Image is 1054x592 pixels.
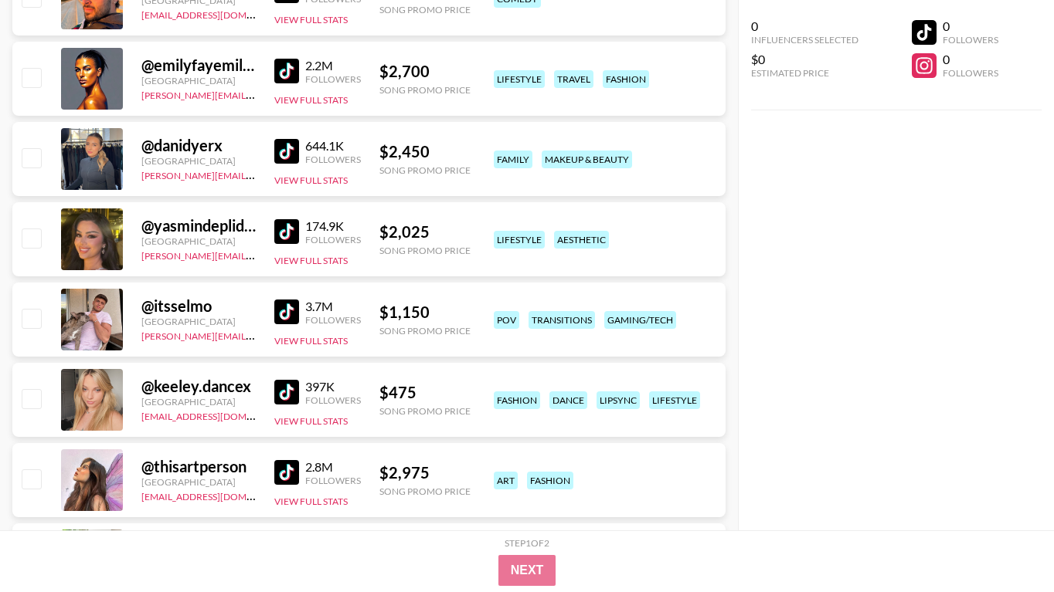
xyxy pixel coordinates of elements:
[305,379,361,394] div: 397K
[943,52,998,67] div: 0
[305,314,361,326] div: Followers
[141,56,256,75] div: @ emilyfayemiller
[274,460,299,485] img: TikTok
[305,58,361,73] div: 2.2M
[141,408,297,422] a: [EMAIL_ADDRESS][DOMAIN_NAME]
[274,415,348,427] button: View Full Stats
[141,247,370,262] a: [PERSON_NAME][EMAIL_ADDRESS][DOMAIN_NAME]
[379,84,471,96] div: Song Promo Price
[274,14,348,25] button: View Full Stats
[141,235,256,247] div: [GEOGRAPHIC_DATA]
[274,94,348,106] button: View Full Stats
[943,34,998,46] div: Followers
[305,138,361,154] div: 644.1K
[379,142,471,161] div: $ 2,450
[141,75,256,86] div: [GEOGRAPHIC_DATA]
[494,311,519,329] div: pov
[274,299,299,324] img: TikTok
[379,222,471,242] div: $ 2,025
[751,19,858,34] div: 0
[597,391,640,409] div: lipsync
[498,555,556,586] button: Next
[274,380,299,404] img: TikTok
[527,472,573,489] div: fashion
[141,216,256,235] div: @ yasmindeplidge
[141,488,297,502] a: [EMAIL_ADDRESS][DOMAIN_NAME]
[305,459,361,475] div: 2.8M
[141,167,370,181] a: [PERSON_NAME][EMAIL_ADDRESS][DOMAIN_NAME]
[379,4,471,15] div: Song Promo Price
[977,515,1035,573] iframe: Drift Widget Chat Controller
[141,296,256,316] div: @ itsselmo
[141,316,256,327] div: [GEOGRAPHIC_DATA]
[603,70,649,88] div: fashion
[274,335,348,347] button: View Full Stats
[379,485,471,497] div: Song Promo Price
[305,475,361,486] div: Followers
[549,391,587,409] div: dance
[305,73,361,85] div: Followers
[604,311,676,329] div: gaming/tech
[274,59,299,83] img: TikTok
[649,391,700,409] div: lifestyle
[379,62,471,81] div: $ 2,700
[494,391,540,409] div: fashion
[494,472,518,489] div: art
[505,537,549,549] div: Step 1 of 2
[554,70,593,88] div: travel
[494,231,545,249] div: lifestyle
[943,67,998,79] div: Followers
[751,52,858,67] div: $0
[141,377,256,396] div: @ keeley.dancex
[141,476,256,488] div: [GEOGRAPHIC_DATA]
[141,327,370,342] a: [PERSON_NAME][EMAIL_ADDRESS][DOMAIN_NAME]
[379,325,471,337] div: Song Promo Price
[274,139,299,164] img: TikTok
[379,245,471,256] div: Song Promo Price
[494,70,545,88] div: lifestyle
[379,405,471,417] div: Song Promo Price
[141,457,256,476] div: @ thisartperson
[141,6,297,21] a: [EMAIL_ADDRESS][DOMAIN_NAME]
[305,299,361,314] div: 3.7M
[554,231,609,249] div: aesthetic
[379,383,471,402] div: $ 475
[305,394,361,406] div: Followers
[274,219,299,244] img: TikTok
[305,154,361,165] div: Followers
[379,303,471,322] div: $ 1,150
[141,396,256,408] div: [GEOGRAPHIC_DATA]
[751,67,858,79] div: Estimated Price
[379,164,471,176] div: Song Promo Price
[141,86,444,101] a: [PERSON_NAME][EMAIL_ADDRESS][PERSON_NAME][DOMAIN_NAME]
[305,218,361,234] div: 174.9K
[141,136,256,155] div: @ danidyerx
[943,19,998,34] div: 0
[274,174,348,186] button: View Full Stats
[141,155,256,167] div: [GEOGRAPHIC_DATA]
[379,463,471,482] div: $ 2,975
[274,255,348,266] button: View Full Stats
[542,151,632,168] div: makeup & beauty
[274,496,348,507] button: View Full Stats
[305,234,361,245] div: Followers
[751,34,858,46] div: Influencers Selected
[494,151,532,168] div: family
[529,311,595,329] div: transitions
